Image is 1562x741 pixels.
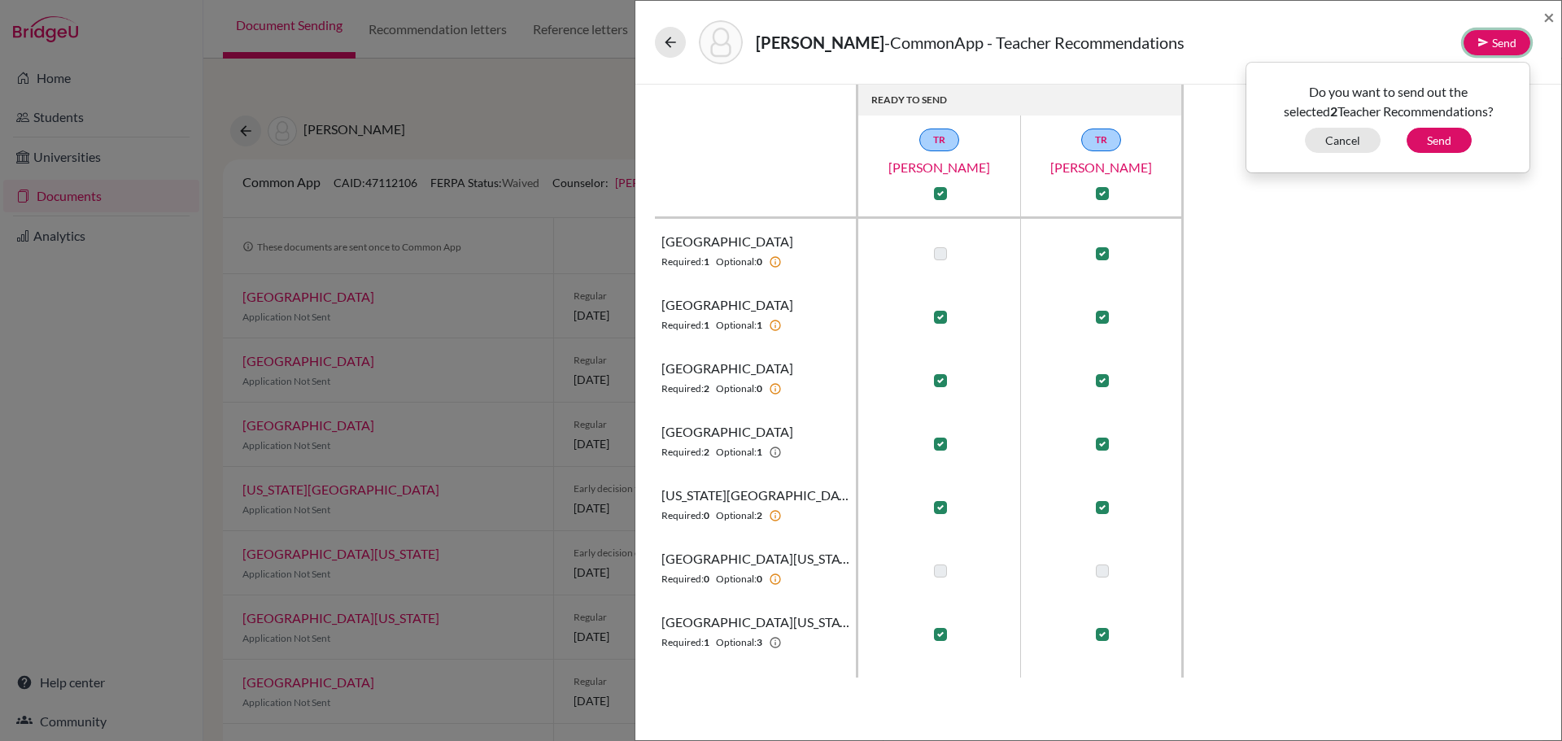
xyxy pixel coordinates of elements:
button: Send [1407,128,1472,153]
b: 0 [757,572,762,586]
th: READY TO SEND [858,85,1184,116]
a: TR [1081,129,1121,151]
button: Cancel [1305,128,1381,153]
span: [GEOGRAPHIC_DATA][US_STATE] [661,612,849,632]
span: [GEOGRAPHIC_DATA] [661,359,793,378]
span: Required: [661,445,704,460]
a: TR [919,129,959,151]
b: 0 [704,572,709,586]
span: Optional: [716,381,757,396]
button: Close [1543,7,1555,27]
b: 0 [704,508,709,523]
b: 2 [1330,103,1337,119]
b: 0 [757,381,762,396]
span: [GEOGRAPHIC_DATA] [661,232,793,251]
span: [GEOGRAPHIC_DATA][US_STATE] at [GEOGRAPHIC_DATA] [661,676,849,695]
b: 1 [704,255,709,269]
span: Required: [661,572,704,586]
span: [GEOGRAPHIC_DATA][US_STATE] [661,549,849,569]
button: Send [1464,30,1530,55]
span: Required: [661,381,704,396]
b: 2 [704,445,709,460]
span: × [1543,5,1555,28]
span: Optional: [716,572,757,586]
span: Optional: [716,445,757,460]
span: Required: [661,318,704,333]
span: - CommonApp - Teacher Recommendations [884,33,1185,52]
span: [GEOGRAPHIC_DATA] [661,422,793,442]
b: 0 [757,255,762,269]
span: [US_STATE][GEOGRAPHIC_DATA] [661,486,849,505]
span: [GEOGRAPHIC_DATA] [661,295,793,315]
span: Optional: [716,635,757,650]
span: Optional: [716,255,757,269]
b: 1 [757,445,762,460]
b: 3 [757,635,762,650]
b: 1 [704,635,709,650]
strong: [PERSON_NAME] [756,33,884,52]
span: Required: [661,635,704,650]
span: Required: [661,255,704,269]
b: 2 [704,381,709,396]
a: [PERSON_NAME] [1020,158,1183,177]
p: Do you want to send out the selected Teacher Recommendations? [1259,82,1517,121]
div: Send [1246,62,1530,173]
span: Required: [661,508,704,523]
b: 1 [704,318,709,333]
b: 1 [757,318,762,333]
span: Optional: [716,508,757,523]
span: Optional: [716,318,757,333]
b: 2 [757,508,762,523]
a: [PERSON_NAME] [858,158,1021,177]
